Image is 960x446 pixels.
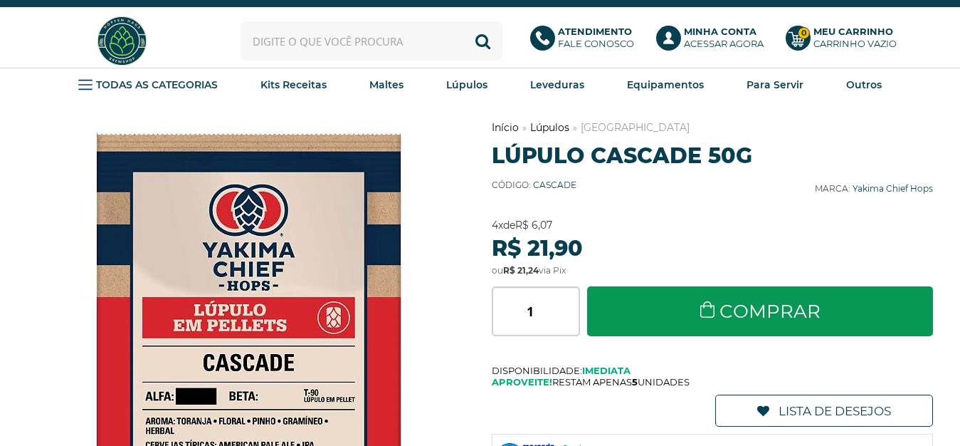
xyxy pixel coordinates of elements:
strong: Lúpulos [446,78,487,91]
strong: R$ 21,24 [503,265,539,276]
a: Outros [846,74,882,95]
a: TODAS AS CATEGORIAS [78,74,218,95]
a: Leveduras [530,74,584,95]
span: CASCADE [533,180,576,190]
b: Imediata [582,365,631,376]
img: Hopfen Haus BrewShop [95,14,149,68]
a: Minha ContaAcessar agora [656,26,771,57]
span: Restam apenas unidades [492,376,934,388]
strong: TODAS AS CATEGORIAS [96,78,218,91]
strong: Equipamentos [627,78,704,91]
strong: R$ 21,90 [492,235,583,261]
h1: Lúpulo Cascade 50g [492,142,934,169]
strong: Outros [846,78,882,91]
b: Minha Conta [684,26,756,37]
b: Atendimento [558,26,632,37]
a: Para Servir [747,74,803,95]
a: Início [492,121,519,134]
a: Comprar [587,286,934,336]
span: ou via Pix [492,265,566,276]
strong: R$ 6,07 [515,219,552,232]
strong: Para Servir [747,78,803,91]
strong: Kits Receitas [260,78,327,91]
strong: 0 [798,27,810,39]
strong: Leveduras [530,78,584,91]
span: de [492,219,552,232]
a: Maltes [369,74,403,95]
b: Meu Carrinho [813,26,893,37]
b: Código: [492,180,531,190]
strong: Maltes [369,78,403,91]
b: 5 [632,376,638,388]
a: Lúpulos [530,121,569,134]
button: Buscar [463,21,502,61]
a: AtendimentoFale conosco [530,26,642,57]
a: Lúpulos [446,74,487,95]
strong: 4x [492,219,503,232]
p: Acessar agora [684,26,764,50]
input: Digite o que você procura [241,21,502,61]
a: Kits Receitas [260,74,327,95]
a: [GEOGRAPHIC_DATA] [581,121,690,134]
span: Disponibilidade: [492,365,934,376]
p: Fale conosco [558,26,634,50]
a: Lista de Desejos [715,395,933,427]
div: Carrinho Vazio [813,38,897,50]
a: Equipamentos [627,74,704,95]
b: Aproveite! [492,376,552,388]
b: Marca: [815,183,850,194]
a: Yakima Chief Hops [853,183,933,194]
